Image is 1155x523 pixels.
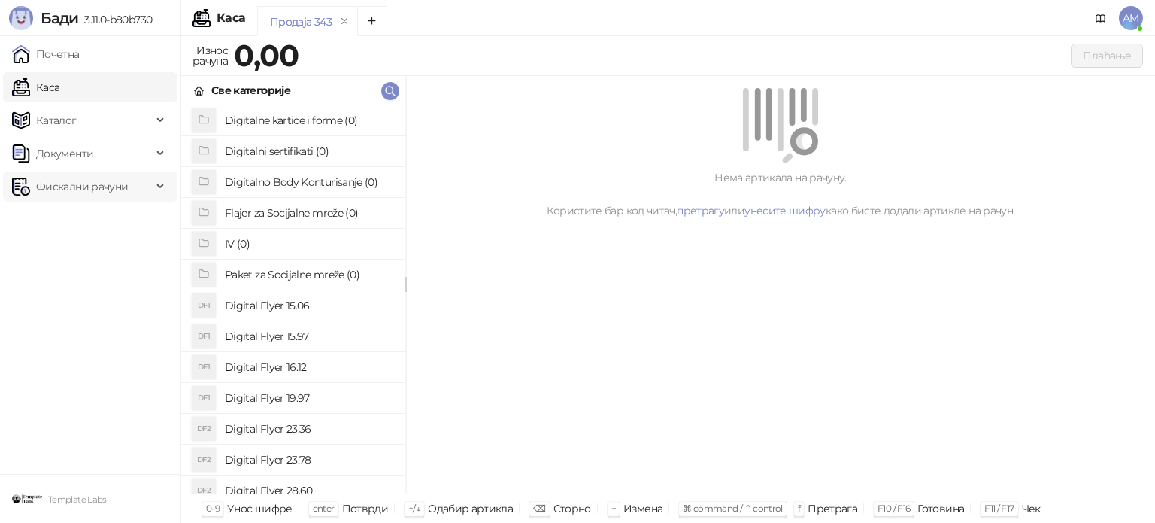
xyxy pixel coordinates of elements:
div: Сторно [553,499,591,518]
a: Каса [12,72,59,102]
div: Продаја 343 [270,14,332,30]
div: Нема артикала на рачуну. Користите бар код читач, или како бисте додали артикле на рачун. [424,169,1137,219]
span: 3.11.0-b80b730 [78,13,152,26]
div: Готовина [917,499,964,518]
h4: Paket za Socijalne mreže (0) [225,263,393,287]
h4: Digital Flyer 23.36 [225,417,393,441]
img: 64x64-companyLogo-46bbf2fd-0887-484e-a02e-a45a40244bfa.png [12,484,42,514]
div: DF1 [192,293,216,318]
h4: Digital Flyer 23.78 [225,448,393,472]
div: DF2 [192,479,216,503]
div: Одабир артикла [428,499,513,518]
h4: Flajer za Socijalne mreže (0) [225,201,393,225]
strong: 0,00 [234,37,299,74]
a: унесите шифру [744,204,826,217]
div: Потврди [342,499,389,518]
h4: Digitalno Body Konturisanje (0) [225,170,393,194]
h4: Digital Flyer 15.06 [225,293,393,318]
span: F10 / F16 [878,503,910,514]
span: Каталог [36,105,77,135]
span: + [611,503,616,514]
div: Каса [217,12,245,24]
div: grid [181,105,405,494]
h4: Digital Flyer 19.97 [225,386,393,410]
img: Logo [9,6,33,30]
h4: IV (0) [225,232,393,256]
span: Фискални рачуни [36,172,128,202]
h4: Digital Flyer 28.60 [225,479,393,503]
span: ⌫ [533,503,545,514]
button: remove [335,15,354,28]
div: Претрага [808,499,857,518]
div: DF1 [192,324,216,348]
div: DF2 [192,448,216,472]
button: Плаћање [1071,44,1143,68]
h4: Digital Flyer 15.97 [225,324,393,348]
h4: Digitalni sertifikati (0) [225,139,393,163]
span: ↑/↓ [408,503,420,514]
span: enter [313,503,335,514]
span: f [798,503,800,514]
a: претрагу [677,204,724,217]
span: Документи [36,138,93,169]
div: Измена [623,499,662,518]
span: Бади [41,9,78,27]
a: Документација [1089,6,1113,30]
button: Add tab [357,6,387,36]
div: DF2 [192,417,216,441]
a: Почетна [12,39,80,69]
div: Све категорије [211,82,290,99]
span: 0-9 [206,503,220,514]
div: DF1 [192,386,216,410]
h4: Digitalne kartice i forme (0) [225,108,393,132]
div: DF1 [192,355,216,379]
div: Унос шифре [227,499,293,518]
span: ⌘ command / ⌃ control [683,503,783,514]
div: Износ рачуна [189,41,231,71]
h4: Digital Flyer 16.12 [225,355,393,379]
span: AM [1119,6,1143,30]
div: Чек [1022,499,1041,518]
small: Template Labs [48,494,107,505]
span: F11 / F17 [984,503,1014,514]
